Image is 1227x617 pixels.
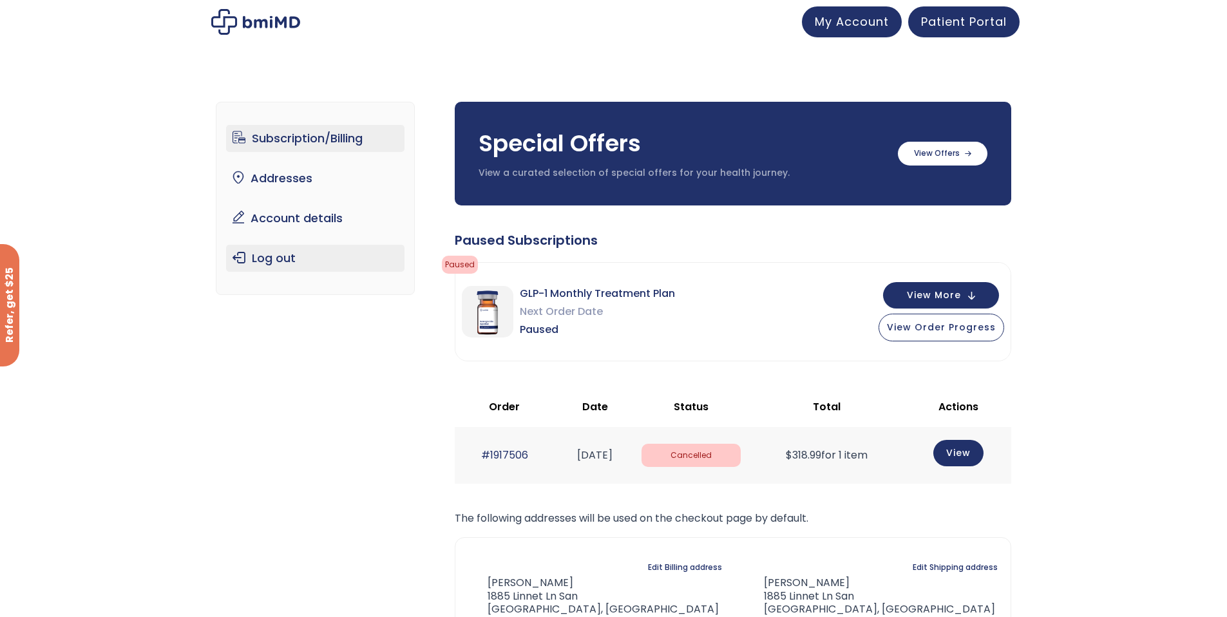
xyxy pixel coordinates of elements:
a: Edit Shipping address [913,558,998,576]
button: View Order Progress [879,314,1004,341]
span: 318.99 [786,448,821,462]
a: #1917506 [481,448,528,462]
span: Status [674,399,709,414]
button: View More [883,282,999,308]
span: Patient Portal [921,14,1007,30]
span: Paused [442,256,478,274]
span: Actions [938,399,978,414]
a: Patient Portal [908,6,1020,37]
span: $ [786,448,792,462]
img: My account [211,9,300,35]
time: [DATE] [577,448,613,462]
td: for 1 item [747,427,906,483]
a: Account details [226,205,404,232]
a: View [933,440,984,466]
p: View a curated selection of special offers for your health journey. [479,167,885,180]
span: Date [582,399,608,414]
a: Subscription/Billing [226,125,404,152]
a: Edit Billing address [648,558,722,576]
a: Addresses [226,165,404,192]
nav: Account pages [216,102,415,295]
a: My Account [802,6,902,37]
span: Total [813,399,841,414]
img: GLP-1 Monthly Treatment Plan [462,286,513,337]
p: The following addresses will be used on the checkout page by default. [455,509,1011,527]
span: Next Order Date [520,303,675,321]
span: GLP-1 Monthly Treatment Plan [520,285,675,303]
span: Order [489,399,520,414]
a: Log out [226,245,404,272]
div: Paused Subscriptions [455,231,1011,249]
span: View Order Progress [887,321,996,334]
span: Paused [520,321,675,339]
h3: Special Offers [479,128,885,160]
span: View More [907,291,961,299]
span: My Account [815,14,889,30]
span: Cancelled [642,444,741,468]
